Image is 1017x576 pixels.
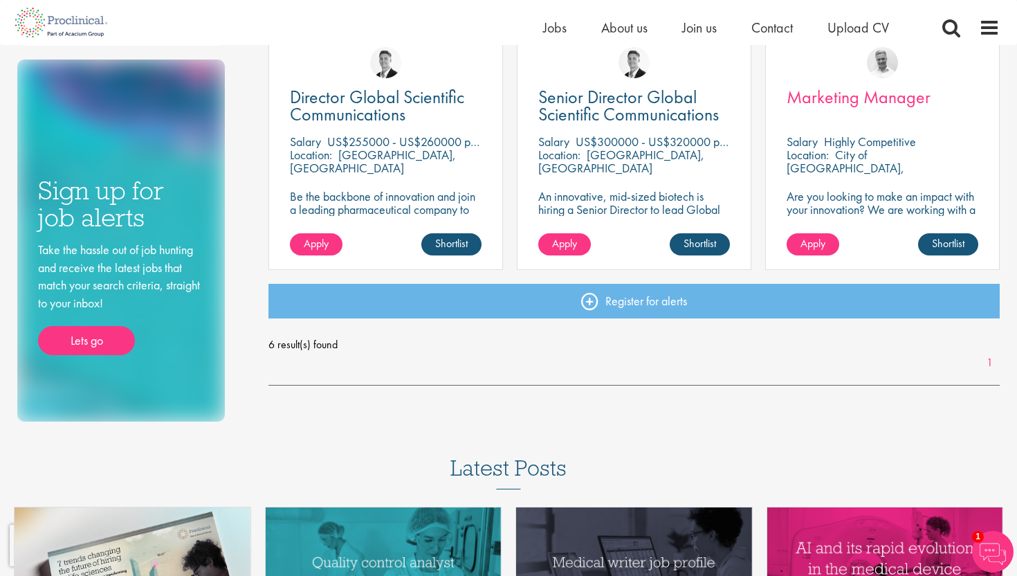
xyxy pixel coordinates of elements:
[538,147,580,163] span: Location:
[552,236,577,251] span: Apply
[327,134,652,150] p: US$255000 - US$260000 per annum + Highly Competitive Salary
[450,456,567,489] h3: Latest Posts
[787,85,931,109] span: Marketing Manager
[538,233,591,255] a: Apply
[787,89,978,106] a: Marketing Manager
[601,19,648,37] a: About us
[543,19,567,37] a: Jobs
[304,236,329,251] span: Apply
[538,147,704,176] p: [GEOGRAPHIC_DATA], [GEOGRAPHIC_DATA]
[980,355,1000,371] a: 1
[800,236,825,251] span: Apply
[290,89,482,123] a: Director Global Scientific Communications
[268,284,1000,318] a: Register for alerts
[290,147,332,163] span: Location:
[38,326,135,355] a: Lets go
[827,19,889,37] a: Upload CV
[576,134,901,150] p: US$300000 - US$320000 per annum + Highly Competitive Salary
[824,134,916,150] p: Highly Competitive
[972,531,984,543] span: 1
[290,85,464,126] span: Director Global Scientific Communications
[787,190,978,255] p: Are you looking to make an impact with your innovation? We are working with a well-established ph...
[787,233,839,255] a: Apply
[670,233,730,255] a: Shortlist
[751,19,793,37] a: Contact
[787,147,829,163] span: Location:
[38,241,204,355] div: Take the hassle out of job hunting and receive the latest jobs that match your search criteria, s...
[538,190,730,242] p: An innovative, mid-sized biotech is hiring a Senior Director to lead Global Scientific Communicat...
[787,147,904,189] p: City of [GEOGRAPHIC_DATA], [GEOGRAPHIC_DATA]
[538,89,730,123] a: Senior Director Global Scientific Communications
[370,47,401,78] img: George Watson
[421,233,482,255] a: Shortlist
[290,134,321,150] span: Salary
[619,47,650,78] img: George Watson
[290,233,342,255] a: Apply
[268,334,1000,355] span: 6 result(s) found
[290,190,482,255] p: Be the backbone of innovation and join a leading pharmaceutical company to help keep life-changin...
[290,147,456,176] p: [GEOGRAPHIC_DATA], [GEOGRAPHIC_DATA]
[867,47,898,78] img: Joshua Bye
[38,177,204,231] h3: Sign up for job alerts
[538,85,719,126] span: Senior Director Global Scientific Communications
[538,134,569,150] span: Salary
[972,531,1014,573] img: Chatbot
[682,19,717,37] a: Join us
[787,134,818,150] span: Salary
[918,233,978,255] a: Shortlist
